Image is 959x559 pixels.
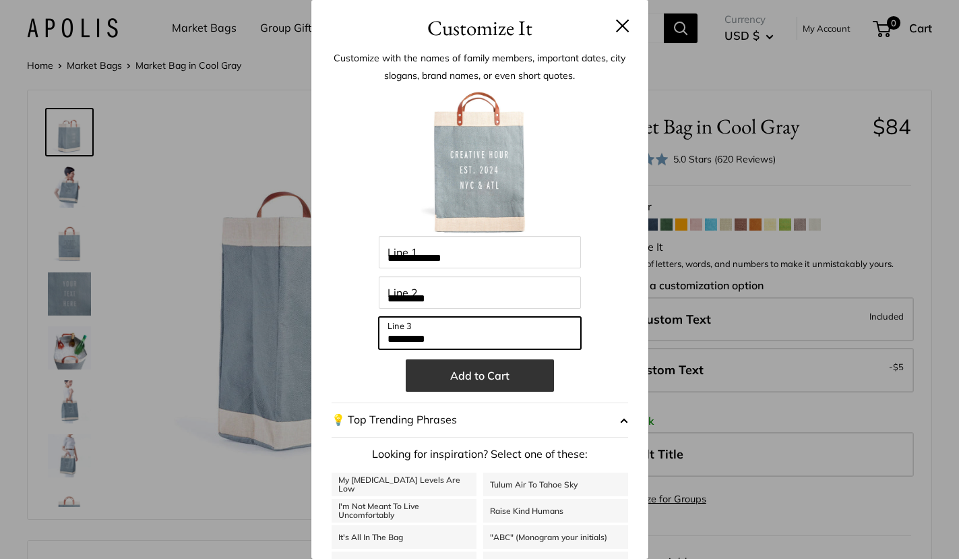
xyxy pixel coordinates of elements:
p: Looking for inspiration? Select one of these: [332,444,628,465]
a: It's All In The Bag [332,525,476,549]
button: 💡 Top Trending Phrases [332,403,628,438]
button: Add to Cart [406,359,554,392]
a: "ABC" (Monogram your initials) [483,525,628,549]
img: customizer-prod [406,88,554,236]
a: My [MEDICAL_DATA] Levels Are Low [332,473,476,496]
h3: Customize It [332,12,628,44]
p: Customize with the names of family members, important dates, city slogans, brand names, or even s... [332,49,628,84]
a: Raise Kind Humans [483,499,628,523]
a: Tulum Air To Tahoe Sky [483,473,628,496]
a: I'm Not Meant To Live Uncomfortably [332,499,476,523]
